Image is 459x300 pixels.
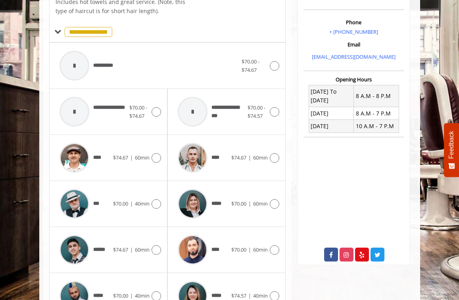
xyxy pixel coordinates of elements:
span: 40min [135,200,150,207]
span: 40min [135,292,150,299]
span: | [130,200,133,207]
button: Feedback - Show survey [444,123,459,177]
span: $74.67 [113,246,128,253]
span: $70.00 [231,246,246,253]
span: $70.00 [113,292,128,299]
h3: Opening Hours [303,77,404,82]
span: $74.57 [231,292,246,299]
span: 60min [253,200,268,207]
a: [EMAIL_ADDRESS][DOMAIN_NAME] [312,53,396,60]
td: [DATE] [309,107,353,119]
h3: Email [305,42,402,47]
span: | [130,292,133,299]
span: 60min [253,246,268,253]
h3: Phone [305,19,402,25]
td: [DATE] To [DATE] [309,85,353,107]
span: 60min [135,246,150,253]
span: $74.67 [231,154,246,161]
span: Feedback [448,131,455,159]
span: $70.00 - $74.67 [242,58,259,73]
td: [DATE] [309,120,353,133]
span: 60min [253,154,268,161]
span: | [130,246,133,253]
span: | [248,154,251,161]
td: 8 A.M - 7 P.M [354,107,399,119]
span: $70.00 - $74.57 [248,104,265,119]
span: $74.67 [113,154,128,161]
span: $70.00 - $74.67 [129,104,147,119]
span: | [248,200,251,207]
a: + [PHONE_NUMBER] [329,28,378,35]
span: | [248,292,251,299]
span: | [130,154,133,161]
td: 8 A.M - 8 P.M [354,85,399,107]
span: 40min [253,292,268,299]
span: 60min [135,154,150,161]
span: $70.00 [231,200,246,207]
span: $70.00 [113,200,128,207]
span: | [248,246,251,253]
td: 10 A.M - 7 P.M [354,120,399,133]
